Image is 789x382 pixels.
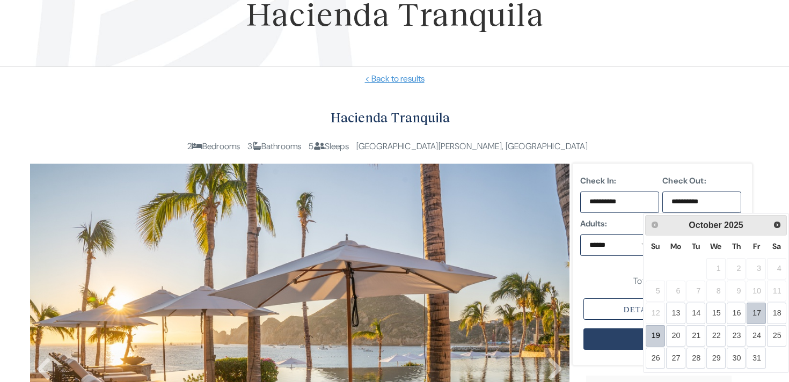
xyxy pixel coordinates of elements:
a: 31 [747,348,766,369]
a: 29 [706,348,726,369]
a: 15 [706,303,726,324]
span: [GEOGRAPHIC_DATA][PERSON_NAME], [GEOGRAPHIC_DATA] [356,141,588,152]
div: Detailed Quote [583,298,741,320]
span: Friday [753,241,760,251]
span: 3 Bathrooms [247,141,301,152]
h2: Hacienda Tranquila [30,107,750,129]
span: 2 Bedrooms [187,141,240,152]
a: 28 [686,348,706,369]
label: Check In: [580,174,659,187]
a: 21 [686,325,706,347]
a: 25 [767,325,786,347]
a: 13 [666,303,685,324]
div: [DATE] Total : [583,260,741,288]
a: 24 [747,325,766,347]
span: October [689,221,721,230]
span: Saturday [772,241,781,251]
a: 14 [686,303,706,324]
a: 16 [727,303,746,324]
a: 20 [666,325,685,347]
a: 26 [646,348,665,369]
span: Sunday [651,241,660,251]
span: Tuesday [692,241,700,251]
span: Wednesday [710,241,721,251]
span: 5 Sleeps [309,141,348,152]
span: Monday [670,241,681,251]
a: 23 [727,325,746,347]
a: 22 [706,325,726,347]
label: Check Out: [662,174,741,187]
span: Next [773,221,781,229]
a: 18 [767,303,786,324]
a: Next [770,217,785,232]
label: Adults: [580,217,659,230]
a: < Back to results [16,72,773,85]
span: 2025 [724,221,743,230]
a: 30 [727,348,746,369]
a: 17 [747,303,766,324]
a: 27 [666,348,685,369]
span: Thursday [732,241,741,251]
a: 19 [646,325,665,347]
